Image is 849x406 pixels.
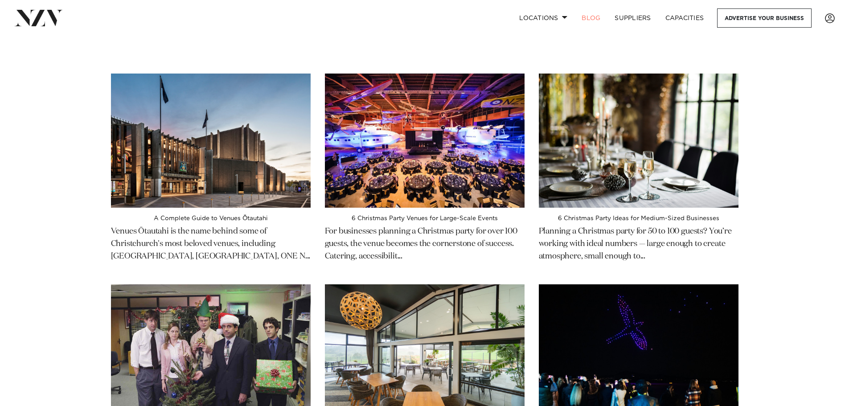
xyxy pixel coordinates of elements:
a: Advertise your business [717,8,812,28]
p: Planning a Christmas party for 50 to 100 guests? You’re working with ideal numbers — large enough... [539,222,738,263]
a: Capacities [658,8,711,28]
a: A Complete Guide to Venues Ōtautahi A Complete Guide to Venues Ōtautahi Venues Ōtautahi is the na... [111,74,311,274]
p: For businesses planning a Christmas party for over 100 guests, the venue becomes the cornerstone ... [325,222,525,263]
a: SUPPLIERS [607,8,658,28]
p: Venues Ōtautahi is the name behind some of Christchurch's most beloved venues, including [GEOGRAP... [111,222,311,263]
a: Locations [512,8,574,28]
h4: 6 Christmas Party Venues for Large-Scale Events [325,215,525,222]
a: BLOG [574,8,607,28]
img: A Complete Guide to Venues Ōtautahi [111,74,311,208]
h4: A Complete Guide to Venues Ōtautahi [111,215,311,222]
img: 6 Christmas Party Ideas for Medium-Sized Businesses [539,74,738,208]
img: 6 Christmas Party Venues for Large-Scale Events [325,74,525,208]
h4: 6 Christmas Party Ideas for Medium-Sized Businesses [539,215,738,222]
a: 6 Christmas Party Ideas for Medium-Sized Businesses 6 Christmas Party Ideas for Medium-Sized Busi... [539,74,738,274]
a: 6 Christmas Party Venues for Large-Scale Events 6 Christmas Party Venues for Large-Scale Events F... [325,74,525,274]
img: nzv-logo.png [14,10,63,26]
